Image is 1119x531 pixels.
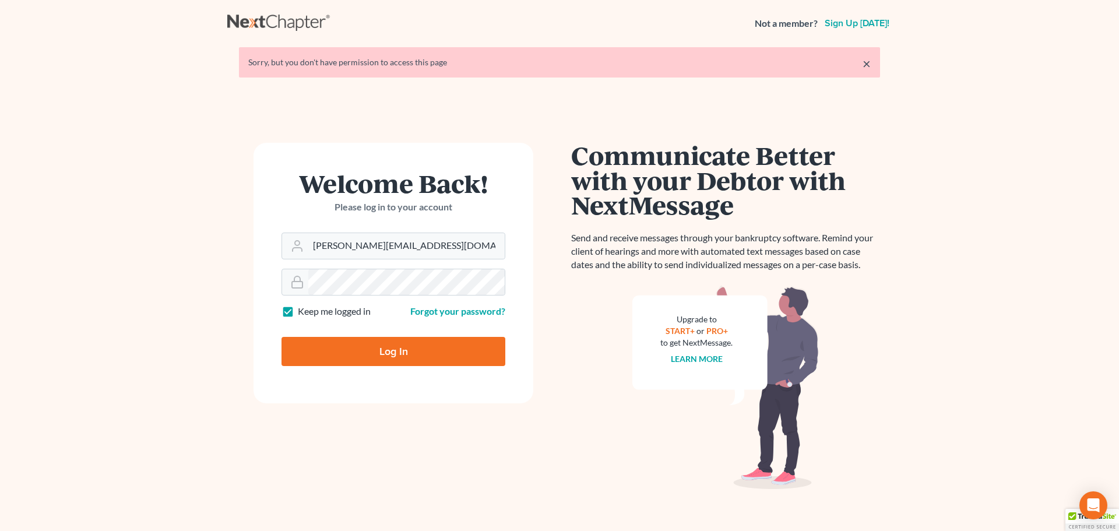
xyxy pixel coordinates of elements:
div: to get NextMessage. [660,337,733,349]
input: Email Address [308,233,505,259]
a: START+ [666,326,695,336]
div: Upgrade to [660,314,733,325]
h1: Welcome Back! [281,171,505,196]
div: Open Intercom Messenger [1079,491,1107,519]
span: or [696,326,705,336]
a: Sign up [DATE]! [822,19,892,28]
strong: Not a member? [755,17,818,30]
div: TrustedSite Certified [1065,509,1119,531]
input: Log In [281,337,505,366]
a: Learn more [671,354,723,364]
a: × [863,57,871,71]
p: Send and receive messages through your bankruptcy software. Remind your client of hearings and mo... [571,231,880,272]
img: nextmessage_bg-59042aed3d76b12b5cd301f8e5b87938c9018125f34e5fa2b7a6b67550977c72.svg [632,286,819,490]
h1: Communicate Better with your Debtor with NextMessage [571,143,880,217]
div: Sorry, but you don't have permission to access this page [248,57,871,68]
a: PRO+ [706,326,728,336]
label: Keep me logged in [298,305,371,318]
p: Please log in to your account [281,201,505,214]
a: Forgot your password? [410,305,505,317]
